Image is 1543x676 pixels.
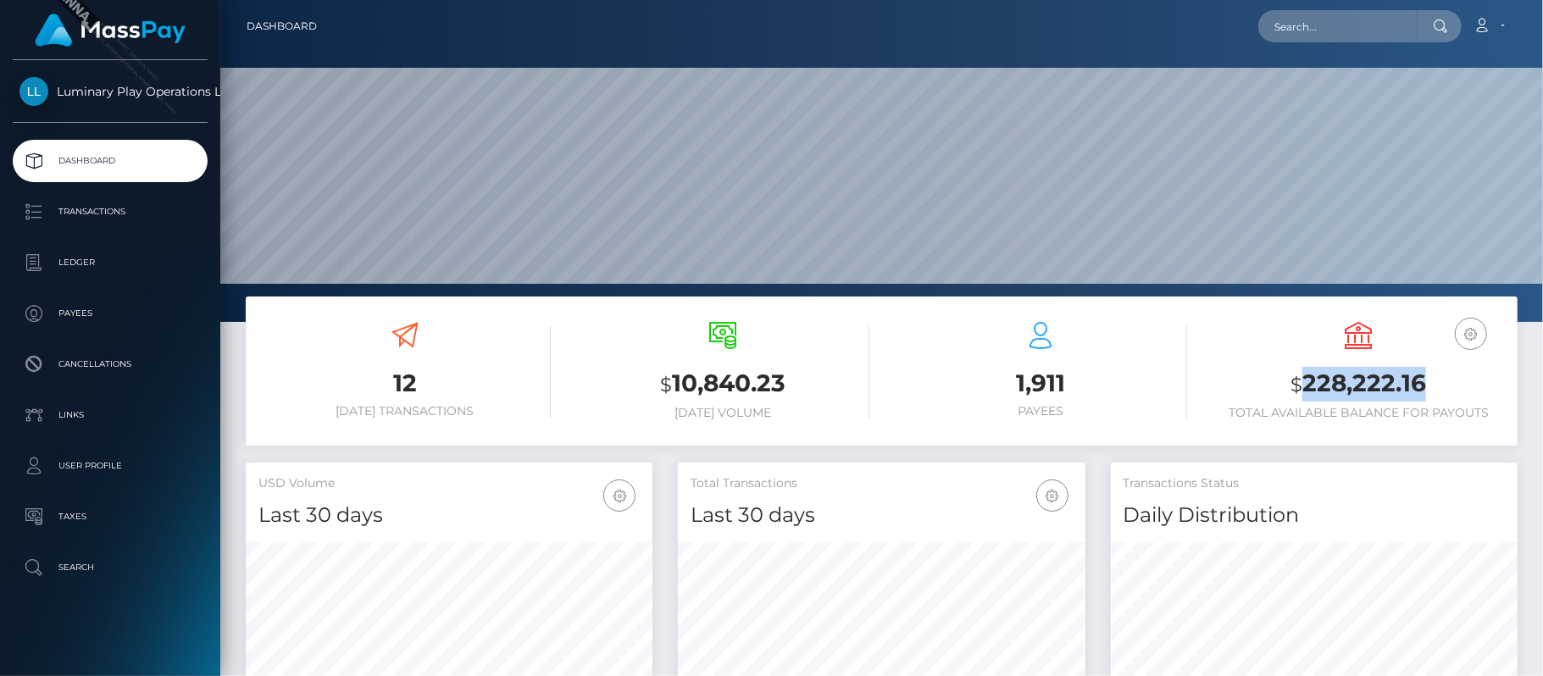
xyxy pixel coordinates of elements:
img: MassPay Logo [35,14,186,47]
h5: Transactions Status [1124,475,1505,492]
a: Dashboard [13,140,208,182]
a: Payees [13,292,208,335]
h6: [DATE] Volume [576,406,869,420]
h3: 228,222.16 [1213,367,1505,402]
p: Cancellations [19,352,201,377]
p: Search [19,555,201,580]
h3: 10,840.23 [576,367,869,402]
small: $ [660,373,672,396]
p: Taxes [19,504,201,529]
a: Dashboard [247,8,317,44]
a: Links [13,394,208,436]
p: Links [19,402,201,428]
h6: Payees [895,404,1187,418]
h6: [DATE] Transactions [258,404,551,418]
a: Taxes [13,496,208,538]
a: User Profile [13,445,208,487]
h4: Last 30 days [691,501,1072,530]
p: Ledger [19,250,201,275]
h3: 1,911 [895,367,1187,400]
a: Ledger [13,241,208,284]
p: Dashboard [19,148,201,174]
h3: 12 [258,367,551,400]
h5: USD Volume [258,475,640,492]
p: User Profile [19,453,201,479]
a: Cancellations [13,343,208,385]
h4: Daily Distribution [1124,501,1505,530]
h5: Total Transactions [691,475,1072,492]
small: $ [1290,373,1302,396]
a: Search [13,546,208,589]
a: Transactions [13,191,208,233]
span: Luminary Play Operations Limited [13,84,208,99]
h6: Total Available Balance for Payouts [1213,406,1505,420]
img: Luminary Play Operations Limited [19,77,48,106]
input: Search... [1258,10,1418,42]
p: Transactions [19,199,201,224]
h4: Last 30 days [258,501,640,530]
p: Payees [19,301,201,326]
